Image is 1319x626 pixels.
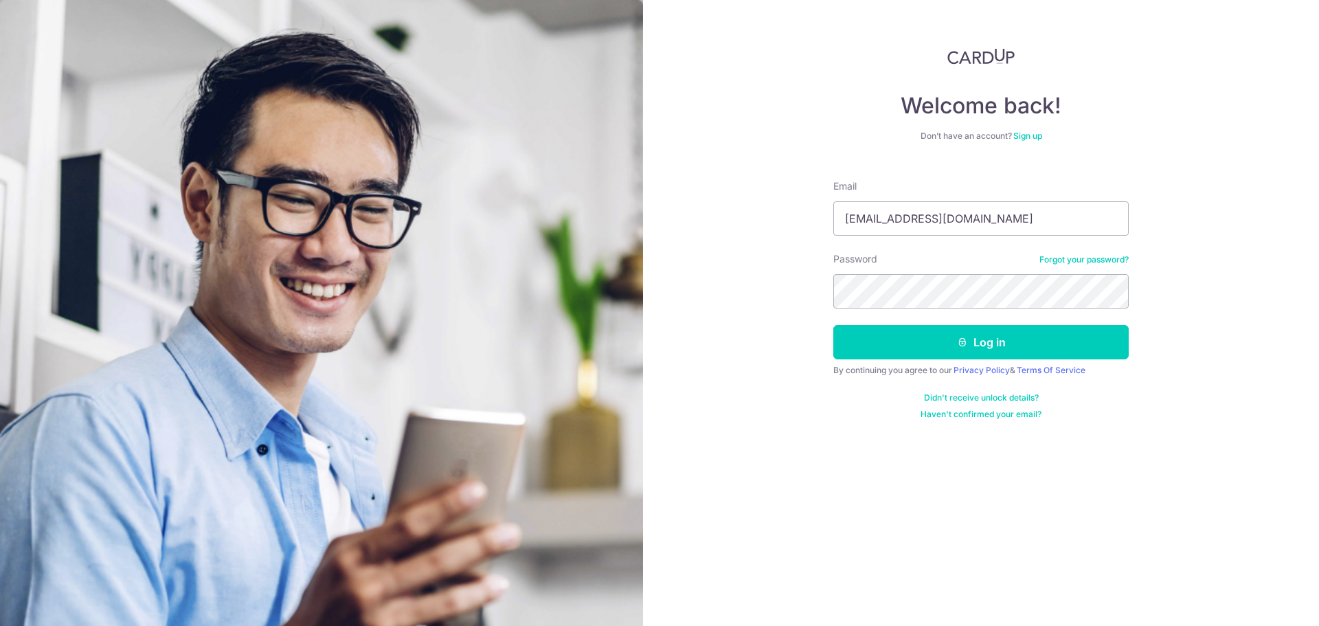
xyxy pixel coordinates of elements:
[1017,365,1085,375] a: Terms Of Service
[833,92,1129,120] h4: Welcome back!
[924,392,1039,403] a: Didn't receive unlock details?
[833,201,1129,236] input: Enter your Email
[954,365,1010,375] a: Privacy Policy
[833,179,857,193] label: Email
[833,365,1129,376] div: By continuing you agree to our &
[947,48,1015,65] img: CardUp Logo
[1013,131,1042,141] a: Sign up
[833,131,1129,142] div: Don’t have an account?
[833,252,877,266] label: Password
[921,409,1041,420] a: Haven't confirmed your email?
[1039,254,1129,265] a: Forgot your password?
[833,325,1129,359] button: Log in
